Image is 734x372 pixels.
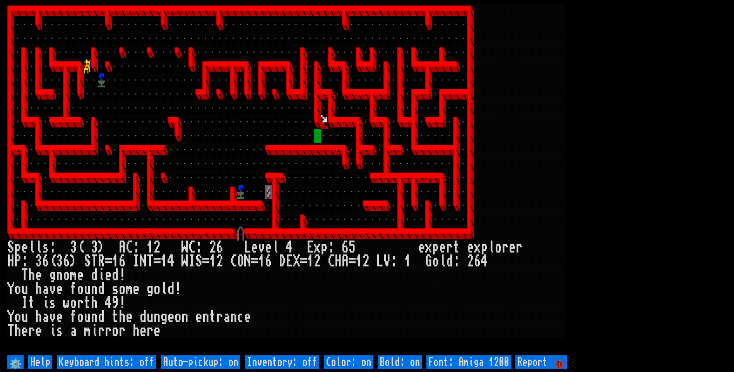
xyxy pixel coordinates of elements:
[133,324,140,338] div: h
[98,268,105,282] div: i
[119,268,126,282] div: !
[244,254,251,268] div: N
[119,310,126,324] div: h
[70,296,77,310] div: o
[230,254,237,268] div: C
[35,268,42,282] div: e
[21,268,28,282] div: T
[42,296,49,310] div: i
[161,282,168,296] div: l
[140,324,147,338] div: e
[188,241,195,254] div: C
[314,241,321,254] div: x
[14,282,21,296] div: o
[168,282,175,296] div: d
[202,254,209,268] div: =
[509,241,516,254] div: e
[300,254,307,268] div: =
[209,310,216,324] div: t
[383,254,390,268] div: V
[279,254,286,268] div: D
[112,254,119,268] div: 1
[49,241,56,254] div: :
[105,268,112,282] div: e
[342,241,349,254] div: 6
[21,254,28,268] div: :
[105,254,112,268] div: =
[77,241,84,254] div: (
[28,268,35,282] div: h
[77,282,84,296] div: o
[147,310,154,324] div: u
[70,324,77,338] div: a
[515,355,567,369] input: Report 🐞
[28,241,35,254] div: l
[378,355,422,369] input: Bold: on
[147,324,154,338] div: r
[77,296,84,310] div: r
[56,324,63,338] div: s
[133,241,140,254] div: :
[321,241,328,254] div: p
[84,282,91,296] div: u
[349,241,356,254] div: 5
[216,241,223,254] div: 6
[154,254,161,268] div: =
[161,310,168,324] div: g
[7,324,14,338] div: T
[161,355,240,369] input: Auto-pickup: on
[133,254,140,268] div: I
[286,254,293,268] div: E
[70,241,77,254] div: 3
[467,254,474,268] div: 2
[49,282,56,296] div: v
[307,241,314,254] div: E
[209,254,216,268] div: 1
[14,254,21,268] div: P
[467,241,474,254] div: e
[49,254,56,268] div: (
[21,241,28,254] div: e
[84,310,91,324] div: u
[324,355,373,369] input: Color: on
[70,282,77,296] div: f
[335,254,342,268] div: H
[7,310,14,324] div: Y
[390,254,397,268] div: :
[342,254,349,268] div: A
[432,241,439,254] div: p
[453,254,460,268] div: :
[237,254,244,268] div: O
[112,310,119,324] div: t
[35,241,42,254] div: l
[28,324,35,338] div: r
[154,282,161,296] div: o
[446,241,453,254] div: r
[195,310,202,324] div: e
[63,296,70,310] div: w
[272,241,279,254] div: l
[245,355,319,369] input: Inventory: off
[181,254,188,268] div: W
[21,310,28,324] div: u
[474,254,481,268] div: 6
[237,310,244,324] div: c
[425,254,432,268] div: G
[77,310,84,324] div: o
[56,268,63,282] div: n
[7,241,14,254] div: S
[98,254,105,268] div: R
[328,254,335,268] div: C
[35,324,42,338] div: e
[307,254,314,268] div: 1
[376,254,383,268] div: L
[21,282,28,296] div: u
[195,241,202,254] div: :
[63,268,70,282] div: o
[147,241,154,254] div: 1
[356,254,363,268] div: 1
[84,296,91,310] div: t
[363,254,370,268] div: 2
[105,324,112,338] div: r
[202,310,209,324] div: n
